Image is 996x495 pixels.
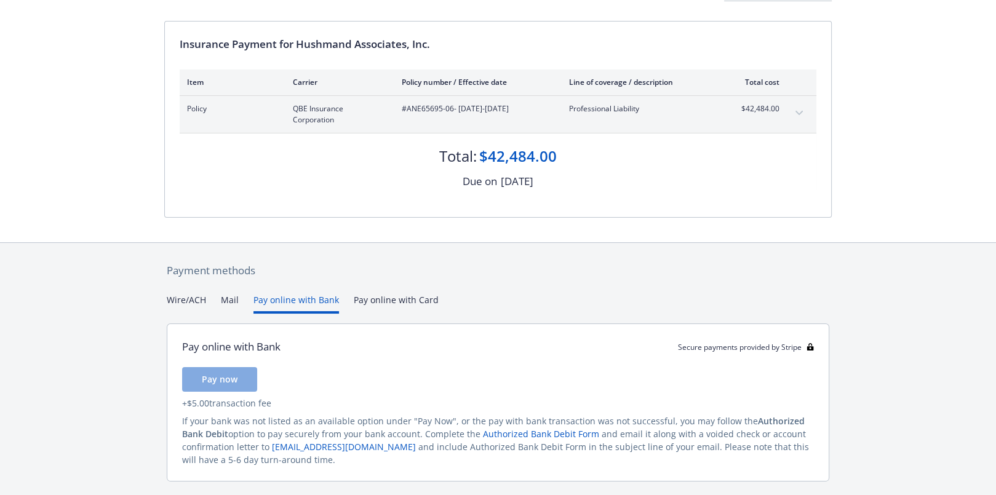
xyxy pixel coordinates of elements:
div: Total: [439,146,477,167]
button: expand content [789,103,809,123]
div: If your bank was not listed as an available option under "Pay Now", or the pay with bank transact... [182,414,814,466]
div: Total cost [733,77,779,87]
button: Pay online with Bank [253,293,339,314]
span: QBE Insurance Corporation [293,103,382,125]
div: Due on [463,173,497,189]
div: PolicyQBE Insurance Corporation#ANE65695-06- [DATE]-[DATE]Professional Liability$42,484.00expand ... [180,96,816,133]
span: Professional Liability [569,103,714,114]
span: $42,484.00 [733,103,779,114]
span: Policy [187,103,273,114]
button: Wire/ACH [167,293,206,314]
a: Authorized Bank Debit Form [483,428,599,440]
div: Policy number / Effective date [402,77,549,87]
a: [EMAIL_ADDRESS][DOMAIN_NAME] [272,441,416,453]
div: [DATE] [501,173,533,189]
button: Mail [221,293,239,314]
span: #ANE65695-06 - [DATE]-[DATE] [402,103,549,114]
div: $42,484.00 [479,146,557,167]
div: Carrier [293,77,382,87]
div: Item [187,77,273,87]
div: Insurance Payment for Hushmand Associates, Inc. [180,36,816,52]
div: Line of coverage / description [569,77,714,87]
span: Authorized Bank Debit [182,415,805,440]
button: Pay online with Card [354,293,439,314]
span: Pay now [202,373,237,385]
div: + $5.00 transaction fee [182,397,814,410]
div: Secure payments provided by Stripe [678,342,814,352]
div: Payment methods [167,263,829,279]
button: Pay now [182,367,257,392]
div: Pay online with Bank [182,339,281,355]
